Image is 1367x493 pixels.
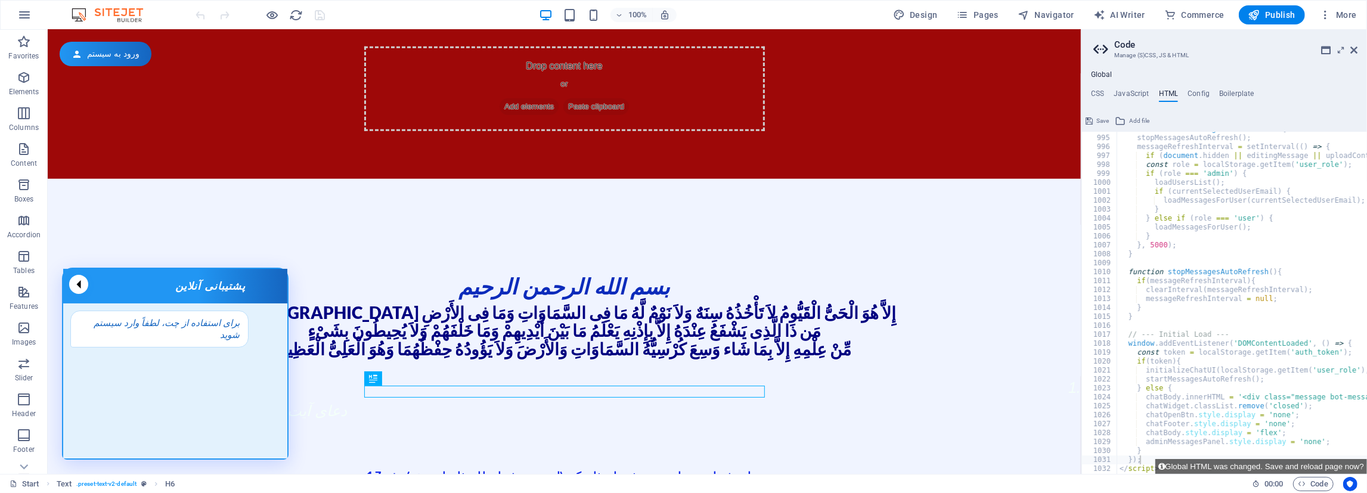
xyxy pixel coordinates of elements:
div: 1003 [1082,205,1118,214]
div: 1026 [1082,411,1118,420]
i: This element is a customizable preset [141,480,147,487]
span: Click to select. Double-click to edit [165,477,175,491]
button: Design [888,5,943,24]
span: Click to select. Double-click to edit [57,477,72,491]
span: 00 00 [1264,477,1283,491]
button: Click here to leave preview mode and continue editing [265,8,280,22]
p: Images [12,337,36,347]
div: 1006 [1082,232,1118,241]
p: Footer [13,445,35,454]
button: ورود به سیستم [12,12,104,36]
button: Add file [1113,114,1151,128]
span: More [1319,9,1357,21]
p: Content [11,159,37,168]
div: 1025 [1082,402,1118,411]
div: 1004 [1082,214,1118,223]
div: 1019 [1082,348,1118,357]
div: 1029 [1082,438,1118,447]
span: Commerce [1164,9,1225,21]
span: پشتیبانی آنلاین [128,250,198,262]
button: Publish [1239,5,1305,24]
a: Click to cancel selection. Double-click to open Pages [10,477,39,491]
div: 1012 [1082,286,1118,294]
div: 1032 [1082,464,1118,473]
button: AI Writer [1089,5,1150,24]
img: Editor Logo [69,8,158,22]
button: Global HTML was changed. Save and reload page now? [1155,459,1367,474]
div: 995 [1082,134,1118,142]
p: Columns [9,123,39,132]
span: Add file [1129,114,1149,128]
div: 998 [1082,160,1118,169]
i: On resize automatically adjust zoom level to fit chosen device. [659,10,670,20]
span: Design [893,9,938,21]
button: 100% [610,8,653,22]
h4: HTML [1159,89,1179,103]
p: Tables [13,266,35,275]
div: 1017 [1082,330,1118,339]
h4: JavaScript [1114,89,1149,103]
span: Pages [957,9,999,21]
p: Header [12,409,36,418]
div: 1020 [1082,357,1118,366]
h4: Global [1091,70,1112,80]
span: Paste clipboard [516,69,581,85]
div: 1000 [1082,178,1118,187]
div: 1014 [1082,303,1118,312]
span: Code [1298,477,1328,491]
div: 1008 [1082,250,1118,259]
span: Navigator [1018,9,1074,21]
div: 1009 [1082,259,1118,268]
button: More [1315,5,1362,24]
div: 1007 [1082,241,1118,250]
button: reload [289,8,303,22]
span: AI Writer [1093,9,1145,21]
span: Save [1096,114,1109,128]
h6: 100% [628,8,647,22]
h3: Manage (S)CSS, JS & HTML [1114,50,1334,61]
button: Navigator [1013,5,1079,24]
div: 1027 [1082,420,1118,429]
div: 1011 [1082,277,1118,286]
button: Code [1293,477,1334,491]
div: 1002 [1082,196,1118,205]
p: Boxes [14,194,34,204]
div: برای استفاده از چت، لطفاً وارد سیستم شوید [23,281,201,318]
div: 1005 [1082,223,1118,232]
div: 1021 [1082,366,1118,375]
div: 1023 [1082,384,1118,393]
button: Usercentrics [1343,477,1357,491]
div: 997 [1082,151,1118,160]
div: 1018 [1082,339,1118,348]
div: 1031 [1082,455,1118,464]
p: Accordion [7,230,41,240]
div: 1022 [1082,375,1118,384]
div: 1030 [1082,447,1118,455]
span: : [1273,479,1275,488]
span: . preset-text-v2-default [76,477,137,491]
nav: breadcrumb [57,477,175,491]
div: 1010 [1082,268,1118,277]
button: Commerce [1160,5,1229,24]
h4: CSS [1091,89,1104,103]
h6: Session time [1252,477,1284,491]
p: Slider [15,373,33,383]
div: 1016 [1082,321,1118,330]
div: 996 [1082,142,1118,151]
div: 1001 [1082,187,1118,196]
h4: Config [1188,89,1210,103]
span: Publish [1248,9,1295,21]
p: Features [10,302,38,311]
button: Save [1084,114,1111,128]
button: Pages [952,5,1003,24]
div: 1013 [1082,294,1118,303]
div: Design (Ctrl+Alt+Y) [888,5,943,24]
h2: Code [1114,39,1357,50]
div: 999 [1082,169,1118,178]
h4: Boilerplate [1219,89,1254,103]
span: Add elements [452,69,511,85]
div: 1015 [1082,312,1118,321]
div: 1028 [1082,429,1118,438]
i: Reload page [290,8,303,22]
p: Elements [9,87,39,97]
